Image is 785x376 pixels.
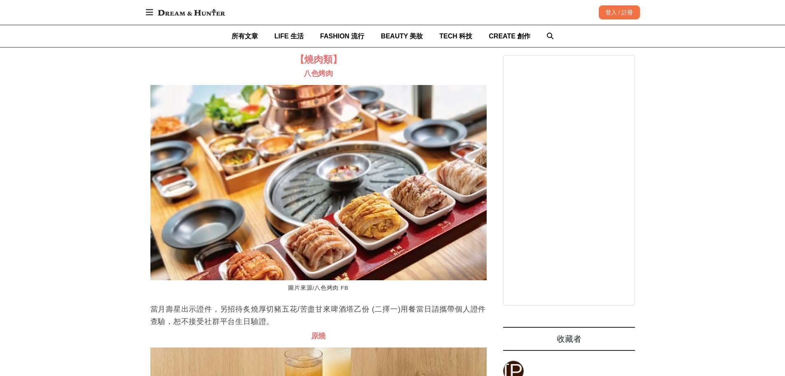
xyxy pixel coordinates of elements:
a: CREATE 創作 [489,25,530,47]
span: 所有文章 [232,33,258,40]
div: 登入 / 註冊 [599,5,640,19]
span: TECH 科技 [439,33,472,40]
p: 當月壽星出示證件，另招待炙燒厚切豬五花/苦盡甘來啤酒塔乙份 (二擇一)用餐當日請攜帶個人證件查驗，恕不接受社群平台生日驗證。 [150,303,487,328]
span: LIFE 生活 [274,33,304,40]
img: 2025生日優惠餐廳，8月壽星優惠慶祝生日訂起來，當月壽星優惠&當日壽星免費一次看 [150,85,487,280]
span: 八色烤肉 [304,69,333,78]
a: BEAUTY 美妝 [381,25,423,47]
a: TECH 科技 [439,25,472,47]
a: FASHION 流行 [320,25,365,47]
span: BEAUTY 美妝 [381,33,423,40]
span: 【燒肉類】 [295,54,342,65]
a: 所有文章 [232,25,258,47]
span: FASHION 流行 [320,33,365,40]
span: CREATE 創作 [489,33,530,40]
img: Dream & Hunter [154,5,229,20]
span: 收藏者 [557,334,581,343]
a: LIFE 生活 [274,25,304,47]
figcaption: 圖片來源/八色烤肉 FB [150,280,487,296]
span: 原燒 [311,332,326,340]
